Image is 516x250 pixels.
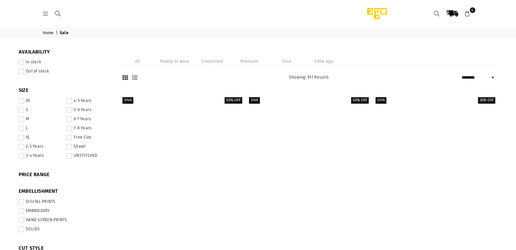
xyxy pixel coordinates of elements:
label: 30% off [478,97,495,104]
label: L [19,126,62,131]
a: Search [431,7,443,20]
label: Diva [249,97,260,104]
li: All [120,56,154,67]
label: 50% off [225,97,242,104]
button: List View [130,75,139,81]
label: Diva [122,97,133,104]
a: Search [52,11,64,16]
label: DIGITAL PRINTS [19,199,110,205]
label: Diva [376,97,386,104]
button: Grid View [120,75,130,81]
label: SOLIDS [19,227,110,232]
label: 2-3 Years [19,144,62,149]
label: M [19,117,62,122]
label: 3-4 Years [19,153,62,159]
a: Menu [40,11,52,16]
label: S [19,107,62,113]
label: 50% off [351,97,369,104]
label: 6-7 Years [66,117,110,122]
label: In stock [19,60,110,65]
label: Free Size [66,135,110,140]
li: Little ego [307,56,341,67]
label: XL [19,135,62,140]
li: Premium [232,56,266,67]
span: Availability [19,49,110,56]
span: | [56,30,59,36]
label: EMBROIDERY [19,208,110,214]
label: Out of stock [19,69,110,74]
span: EMBELLISHMENT [19,188,110,195]
li: Ready to wear [158,56,192,67]
label: 7-8 Years [66,126,110,131]
li: Unstitched [195,56,229,67]
label: 5-6 Years [66,107,110,113]
label: XS [19,98,62,104]
span: SIZE [19,87,110,94]
span: Showing: 911 Results [289,75,329,80]
img: Ego [348,7,406,20]
label: UNSTITCHED [66,153,110,159]
span: Sale [60,30,70,36]
label: Shawl [66,144,110,149]
label: HAND SCREEN PRINTS [19,217,110,223]
li: Soul [270,56,304,67]
span: PRICE RANGE [19,171,110,178]
a: Home [43,30,55,36]
label: 4-5 Years [66,98,110,104]
nav: breadcrumbs [38,27,479,39]
a: 0 [461,7,474,20]
span: 0 [470,7,475,13]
